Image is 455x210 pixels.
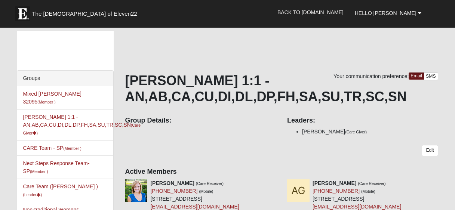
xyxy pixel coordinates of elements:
small: (Member ) [37,100,55,104]
small: (Member ) [30,169,48,174]
strong: [PERSON_NAME] [150,180,194,186]
a: The [DEMOGRAPHIC_DATA] of Eleven22 [11,3,161,21]
span: Your communication preference: [333,73,409,79]
a: Hello [PERSON_NAME] [349,4,427,22]
a: SMS [424,72,438,80]
a: [PHONE_NUMBER] [150,188,197,194]
a: Back to [DOMAIN_NAME] [272,3,349,22]
h4: Group Details: [125,117,276,125]
small: (Mobile) [361,189,375,194]
a: Mixed [PERSON_NAME] 32095(Member ) [23,91,81,105]
small: (Member ) [63,146,81,151]
small: (Leader ) [23,192,42,197]
a: Care Team ([PERSON_NAME] )(Leader) [23,183,98,197]
a: [PERSON_NAME] 1:1 - AN,AB,CA,CU,DI,DL,DP,FH,SA,SU,TR,SC,SN(Care Giver) [23,114,141,136]
small: (Care Receiver) [358,181,385,186]
span: Hello [PERSON_NAME] [355,10,416,16]
a: CARE Team - SP(Member ) [23,145,81,151]
div: Groups [17,71,113,86]
a: Email [409,72,424,80]
h1: [PERSON_NAME] 1:1 - AN,AB,CA,CU,DI,DL,DP,FH,SA,SU,TR,SC,SN [125,72,438,105]
a: Edit [422,145,438,156]
a: Next Steps Response Team- SP(Member ) [23,160,89,174]
img: Eleven22 logo [15,6,30,21]
h4: Leaders: [287,117,438,125]
small: (Care Receiver) [196,181,224,186]
strong: [PERSON_NAME] [313,180,356,186]
small: (Care Giver) [345,130,367,134]
a: [PHONE_NUMBER] [313,188,360,194]
span: The [DEMOGRAPHIC_DATA] of Eleven22 [32,10,137,18]
li: [PERSON_NAME] [302,128,438,136]
small: (Mobile) [199,189,213,194]
h4: Active Members [125,168,438,176]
